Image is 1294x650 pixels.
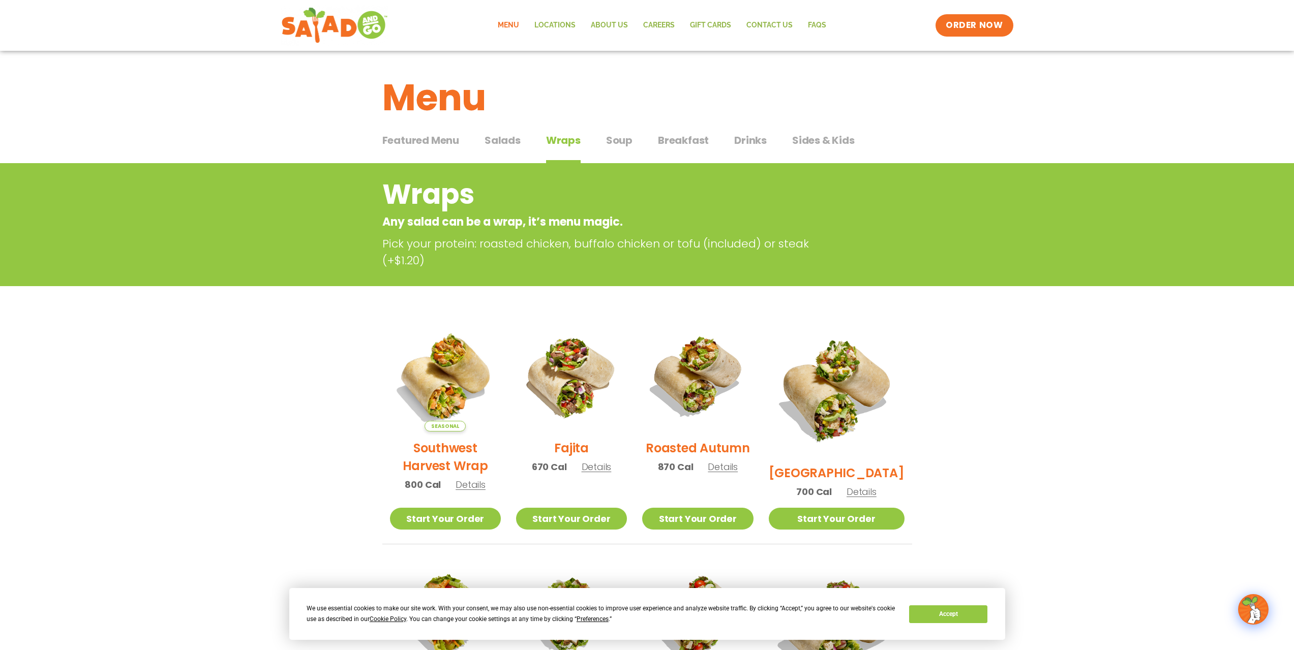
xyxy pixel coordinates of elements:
[485,133,521,148] span: Salads
[382,133,459,148] span: Featured Menu
[390,321,501,431] img: Product photo for Southwest Harvest Wrap
[847,485,877,498] span: Details
[796,485,832,499] span: 700 Cal
[577,615,609,623] span: Preferences
[658,133,709,148] span: Breakfast
[382,174,830,215] h2: Wraps
[516,508,627,530] a: Start Your Order
[456,478,486,491] span: Details
[642,321,753,431] img: Product photo for Roasted Autumn Wrap
[390,508,501,530] a: Start Your Order
[289,588,1005,640] div: Cookie Consent Prompt
[405,478,441,491] span: 800 Cal
[769,321,905,456] img: Product photo for BBQ Ranch Wrap
[642,508,753,530] a: Start Your Order
[646,439,750,457] h2: Roasted Autumn
[583,14,636,37] a: About Us
[490,14,527,37] a: Menu
[936,14,1013,37] a: ORDER NOW
[708,460,738,473] span: Details
[532,460,567,474] span: 670 Cal
[800,14,834,37] a: FAQs
[382,70,912,125] h1: Menu
[390,439,501,475] h2: Southwest Harvest Wrap
[636,14,682,37] a: Careers
[546,133,581,148] span: Wraps
[946,19,1003,32] span: ORDER NOW
[682,14,739,37] a: GIFT CARDS
[769,508,905,530] a: Start Your Order
[792,133,855,148] span: Sides & Kids
[769,464,905,482] h2: [GEOGRAPHIC_DATA]
[307,603,897,625] div: We use essential cookies to make our site work. With your consent, we may also use non-essential ...
[370,615,406,623] span: Cookie Policy
[382,129,912,164] div: Tabbed content
[281,5,388,46] img: new-SAG-logo-768×292
[734,133,767,148] span: Drinks
[658,460,694,474] span: 870 Cal
[582,460,612,473] span: Details
[425,421,466,431] span: Seasonal
[527,14,583,37] a: Locations
[1239,595,1268,624] img: wpChatIcon
[382,213,830,230] p: Any salad can be a wrap, it’s menu magic.
[909,605,987,623] button: Accept
[382,235,835,269] p: Pick your protein: roasted chicken, buffalo chicken or tofu (included) or steak (+$1.20)
[490,14,834,37] nav: Menu
[554,439,589,457] h2: Fajita
[739,14,800,37] a: Contact Us
[606,133,633,148] span: Soup
[516,321,627,431] img: Product photo for Fajita Wrap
